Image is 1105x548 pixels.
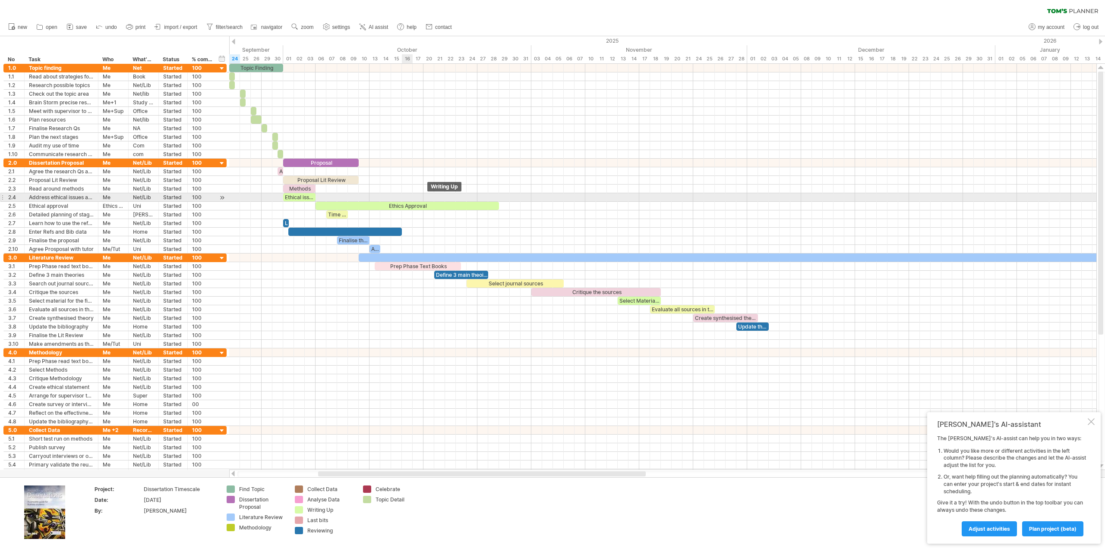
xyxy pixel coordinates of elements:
div: Me [103,288,124,296]
div: 3.0 [8,254,20,262]
div: Monday, 15 December 2025 [855,54,866,63]
div: Proposal Lit Review [29,176,94,184]
div: 100 [192,202,213,210]
div: Started [163,133,183,141]
div: 2.3 [8,185,20,193]
div: Learn to ref in Word [283,219,289,227]
div: Wednesday, 12 November 2025 [607,54,618,63]
div: Started [163,150,183,158]
a: new [6,22,30,33]
div: 100 [192,262,213,270]
div: Wednesday, 24 September 2025 [229,54,240,63]
a: plan project (beta) [1022,521,1083,536]
div: Me [103,236,124,244]
div: Define 3 main theories [29,271,94,279]
div: Me [103,72,124,81]
a: import / export [152,22,200,33]
div: Net/Lib [133,185,154,193]
div: Me [103,124,124,132]
div: Finalise the proposal [29,236,94,244]
div: Me+Sup [103,107,124,115]
div: Friday, 12 December 2025 [844,54,855,63]
div: Address ethical issues and prepare ethical statement [29,193,94,201]
a: undo [94,22,120,33]
div: Uni [133,245,154,253]
div: Monday, 3 November 2025 [531,54,542,63]
div: Task [28,55,93,64]
div: Tuesday, 14 October 2025 [380,54,391,63]
div: Started [163,279,183,288]
div: Monday, 27 October 2025 [477,54,488,63]
div: Started [163,271,183,279]
div: % complete [192,55,212,64]
div: Net/Lib [133,193,154,201]
div: Friday, 14 November 2025 [628,54,639,63]
div: Friday, 17 October 2025 [413,54,423,63]
div: Thursday, 11 December 2025 [833,54,844,63]
div: Monday, 17 November 2025 [639,54,650,63]
div: Thursday, 6 November 2025 [564,54,575,63]
div: Wednesday, 7 January 2026 [1039,54,1049,63]
div: Me/Tut [103,245,124,253]
a: open [34,22,60,33]
div: Started [163,245,183,253]
a: my account [1026,22,1067,33]
div: Monday, 1 December 2025 [747,54,758,63]
div: Me [103,228,124,236]
div: 100 [192,107,213,115]
div: Thursday, 27 November 2025 [726,54,736,63]
div: Net/Lib [133,236,154,244]
div: 3.2 [8,271,20,279]
a: contact [423,22,455,33]
div: Tuesday, 11 November 2025 [596,54,607,63]
div: 100 [192,150,213,158]
div: Thursday, 25 December 2025 [941,54,952,63]
div: Started [163,98,183,106]
div: Wednesday, 3 December 2025 [769,54,780,63]
div: Tuesday, 21 October 2025 [434,54,445,63]
div: scroll to activity [218,193,226,202]
div: Check out the topic area [29,90,94,98]
div: 1.2 [8,81,20,89]
span: help [407,24,417,30]
div: Select journal sources [467,279,564,288]
div: 2.0 [8,159,20,167]
div: Started [163,176,183,184]
div: 1.9 [8,141,20,150]
div: Friday, 3 October 2025 [305,54,316,63]
div: 100 [192,81,213,89]
div: Tuesday, 28 October 2025 [488,54,499,63]
div: 1.0 [8,64,20,72]
div: Wednesday, 24 December 2025 [931,54,941,63]
div: No [8,55,19,64]
div: 2.4 [8,193,20,201]
div: Started [163,72,183,81]
div: Wednesday, 31 December 2025 [985,54,995,63]
div: Book [133,72,154,81]
div: Tuesday, 4 November 2025 [542,54,553,63]
div: Me [103,271,124,279]
div: Critique the sources [29,288,94,296]
div: Methods [283,185,316,193]
div: 100 [192,133,213,141]
div: Monday, 29 December 2025 [963,54,974,63]
div: Friday, 10 October 2025 [359,54,369,63]
a: settings [321,22,353,33]
a: navigator [249,22,285,33]
div: Wednesday, 26 November 2025 [715,54,726,63]
div: 100 [192,185,213,193]
a: zoom [289,22,316,33]
span: contact [435,24,452,30]
div: 2.5 [8,202,20,210]
div: 2.8 [8,228,20,236]
div: Tuesday, 25 November 2025 [704,54,715,63]
div: 2.2 [8,176,20,184]
div: Monday, 5 January 2026 [1017,54,1028,63]
div: Thursday, 16 October 2025 [402,54,413,63]
div: Tuesday, 30 December 2025 [974,54,985,63]
span: print [136,24,145,30]
div: NA [133,124,154,132]
div: Tuesday, 13 January 2026 [1082,54,1092,63]
div: Thursday, 13 November 2025 [618,54,628,63]
div: Study Room [133,98,154,106]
